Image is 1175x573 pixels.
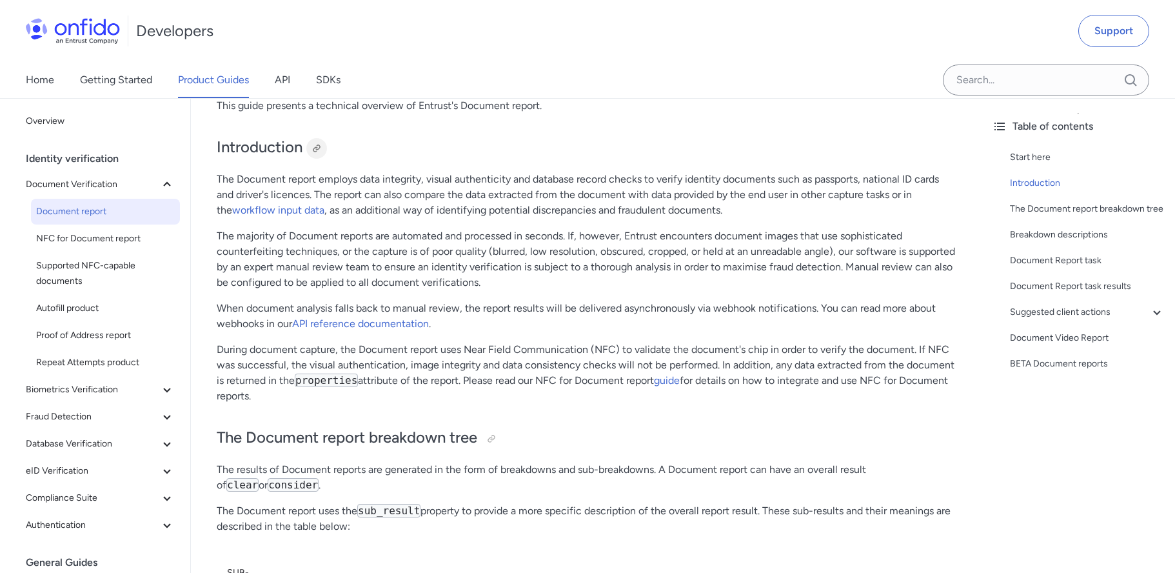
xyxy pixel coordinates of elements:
span: Authentication [26,518,159,533]
h1: Developers [136,21,213,41]
a: BETA Document reports [1010,356,1165,372]
a: Document Report task results [1010,279,1165,294]
span: Repeat Attempts product [36,355,175,370]
button: eID Verification [21,458,180,484]
a: Getting Started [80,62,152,98]
h2: Introduction [217,137,956,159]
button: Authentication [21,512,180,538]
img: Onfido Logo [26,18,120,44]
a: Document Video Report [1010,330,1165,346]
code: clear [226,478,259,492]
a: The Document report breakdown tree [1010,201,1165,217]
p: During document capture, the Document report uses Near Field Communication (NFC) to validate the ... [217,342,956,404]
span: Supported NFC-capable documents [36,258,175,289]
div: Identity verification [26,146,185,172]
span: Fraud Detection [26,409,159,425]
a: guide [654,374,680,387]
p: When document analysis falls back to manual review, the report results will be delivered asynchro... [217,301,956,332]
a: Breakdown descriptions [1010,227,1165,243]
a: NFC for Document report [31,226,180,252]
a: Product Guides [178,62,249,98]
a: SDKs [316,62,341,98]
a: Repeat Attempts product [31,350,180,376]
button: Biometrics Verification [21,377,180,403]
h2: The Document report breakdown tree [217,427,956,449]
a: workflow input data [232,204,324,216]
span: Document Verification [26,177,159,192]
code: consider [268,478,319,492]
span: Database Verification [26,436,159,452]
a: Start here [1010,150,1165,165]
input: Onfido search input field [943,65,1149,95]
button: Fraud Detection [21,404,180,430]
p: The majority of Document reports are automated and processed in seconds. If, however, Entrust enc... [217,228,956,290]
a: Suggested client actions [1010,305,1165,320]
div: Table of contents [992,119,1165,134]
a: Supported NFC-capable documents [31,253,180,294]
button: Document Verification [21,172,180,197]
span: Autofill product [36,301,175,316]
p: The Document report uses the property to provide a more specific description of the overall repor... [217,503,956,534]
span: Biometrics Verification [26,382,159,397]
a: Document Report task [1010,253,1165,268]
button: Compliance Suite [21,485,180,511]
code: sub_result [357,504,420,518]
a: Document report [31,199,180,225]
p: The results of Document reports are generated in the form of breakdowns and sub-breakdowns. A Doc... [217,462,956,493]
button: Database Verification [21,431,180,457]
span: Overview [26,114,175,129]
a: Introduction [1010,176,1165,191]
a: Support [1078,15,1149,47]
span: Compliance Suite [26,490,159,506]
a: Overview [21,108,180,134]
code: properties [295,374,358,387]
a: API [275,62,290,98]
span: eID Verification [26,463,159,479]
p: The Document report employs data integrity, visual authenticity and database record checks to ver... [217,172,956,218]
span: NFC for Document report [36,231,175,246]
p: This guide presents a technical overview of Entrust's Document report. [217,98,956,114]
span: Proof of Address report [36,328,175,343]
span: Document report [36,204,175,219]
a: API reference documentation [292,317,429,330]
a: Proof of Address report [31,323,180,348]
a: Autofill product [31,296,180,321]
a: Home [26,62,54,98]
